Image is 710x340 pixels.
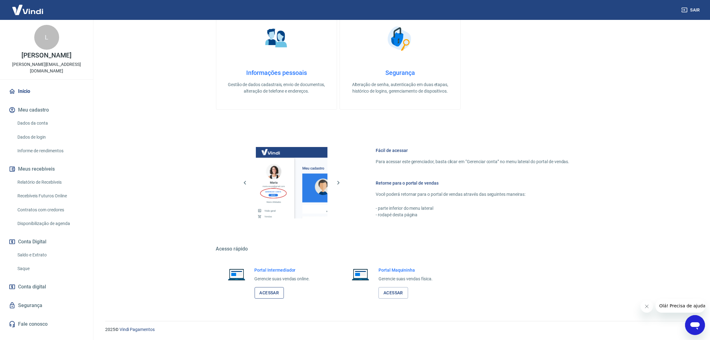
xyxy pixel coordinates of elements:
p: - rodapé desta página [376,212,570,218]
p: Gerencie suas vendas online. [255,276,310,282]
h6: Retorne para o portal de vendas [376,180,570,186]
a: Saldo e Extrato [15,249,86,261]
button: Sair [680,4,703,16]
a: Saque [15,262,86,275]
a: Acessar [255,287,284,299]
a: Disponibilização de agenda [15,217,86,230]
a: Início [7,85,86,98]
span: Conta digital [18,283,46,291]
p: Alteração de senha, autenticação em duas etapas, histórico de logins, gerenciamento de dispositivos. [350,81,450,94]
p: [PERSON_NAME] [21,52,71,59]
p: Gerencie suas vendas física. [379,276,433,282]
iframe: Fechar mensagem [641,300,653,313]
p: Você poderá retornar para o portal de vendas através das seguintes maneiras: [376,191,570,198]
div: L [34,25,59,50]
p: 2025 © [105,326,695,333]
a: Acessar [379,287,408,299]
a: Contratos com credores [15,204,86,216]
a: Dados de login [15,131,86,144]
img: Segurança [384,23,416,54]
iframe: Botão para abrir a janela de mensagens [685,315,705,335]
button: Meu cadastro [7,103,86,117]
button: Conta Digital [7,235,86,249]
p: [PERSON_NAME][EMAIL_ADDRESS][DOMAIN_NAME] [5,61,88,74]
a: Dados da conta [15,117,86,130]
h6: Portal Intermediador [255,267,310,273]
a: Recebíveis Futuros Online [15,190,86,202]
a: SegurançaSegurançaAlteração de senha, autenticação em duas etapas, histórico de logins, gerenciam... [340,8,461,110]
img: Imagem de um notebook aberto [223,267,250,282]
a: Relatório de Recebíveis [15,176,86,189]
a: Vindi Pagamentos [120,327,155,332]
h4: Informações pessoais [226,69,327,76]
h6: Portal Maquininha [379,267,433,273]
iframe: Mensagem da empresa [656,299,705,313]
a: Segurança [7,299,86,312]
h6: Fácil de acessar [376,147,570,154]
h5: Acesso rápido [216,246,585,252]
img: Vindi [7,0,48,19]
p: Para acessar este gerenciador, basta clicar em “Gerenciar conta” no menu lateral do portal de ven... [376,159,570,165]
span: Olá! Precisa de ajuda? [4,4,52,9]
button: Meus recebíveis [7,162,86,176]
p: Gestão de dados cadastrais, envio de documentos, alteração de telefone e endereços. [226,81,327,94]
h4: Segurança [350,69,450,76]
img: Imagem da dashboard mostrando o botão de gerenciar conta na sidebar no lado esquerdo [256,147,327,218]
a: Informe de rendimentos [15,145,86,157]
a: Fale conosco [7,317,86,331]
img: Imagem de um notebook aberto [347,267,374,282]
img: Informações pessoais [261,23,292,54]
p: - parte inferior do menu lateral [376,205,570,212]
a: Informações pessoaisInformações pessoaisGestão de dados cadastrais, envio de documentos, alteraçã... [216,8,337,110]
a: Conta digital [7,280,86,294]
